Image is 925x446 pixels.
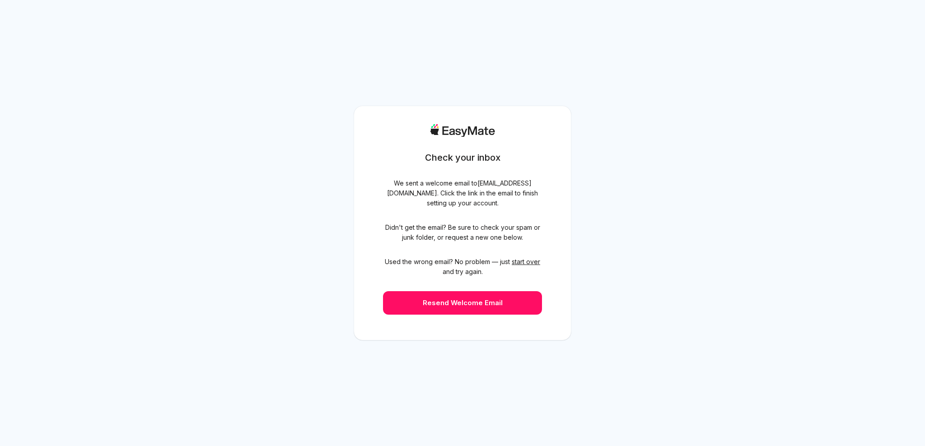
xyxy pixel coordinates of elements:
[425,151,500,164] h1: Check your inbox
[383,257,542,277] span: Used the wrong email? No problem — just and try again.
[383,178,542,208] span: We sent a welcome email to [EMAIL_ADDRESS][DOMAIN_NAME] . Click the link in the email to finish s...
[512,257,540,267] button: start over
[383,223,542,242] span: Didn't get the email? Be sure to check your spam or junk folder, or request a new one below.
[383,291,542,315] button: Resend Welcome Email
